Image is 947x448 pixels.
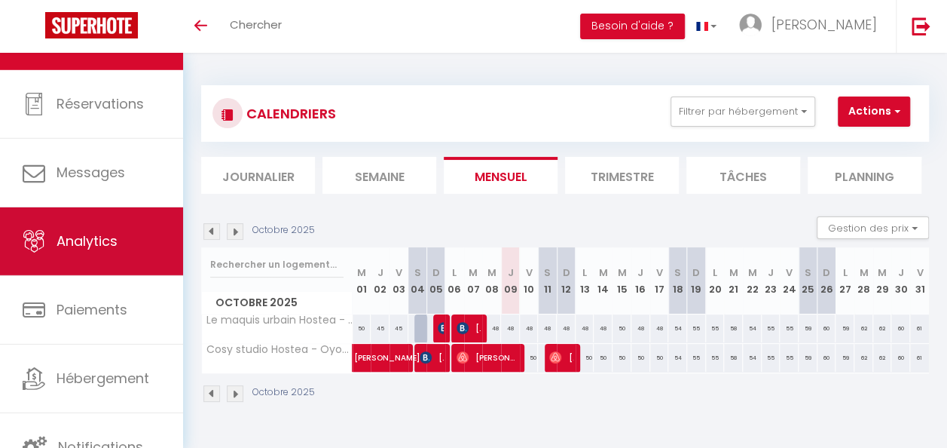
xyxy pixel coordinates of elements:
[762,315,781,342] div: 55
[668,315,687,342] div: 54
[557,315,576,342] div: 48
[668,247,687,315] th: 18
[747,265,756,280] abbr: M
[706,315,725,342] div: 55
[854,315,873,342] div: 62
[668,344,687,372] div: 54
[557,247,576,315] th: 12
[57,163,125,182] span: Messages
[873,247,892,315] th: 29
[891,247,910,315] th: 30
[823,265,830,280] abbr: D
[762,247,781,315] th: 23
[520,344,539,372] div: 50
[201,157,315,194] li: Journalier
[743,247,762,315] th: 22
[230,17,282,32] span: Chercher
[389,315,408,342] div: 45
[482,247,501,315] th: 08
[520,247,539,315] th: 10
[389,247,408,315] th: 03
[859,265,868,280] abbr: M
[686,157,800,194] li: Tâches
[576,315,594,342] div: 48
[371,247,389,315] th: 02
[520,315,539,342] div: 48
[445,247,464,315] th: 06
[544,265,551,280] abbr: S
[835,344,854,372] div: 59
[743,344,762,372] div: 54
[538,247,557,315] th: 11
[713,265,717,280] abbr: L
[891,315,910,342] div: 60
[482,315,501,342] div: 48
[549,343,573,372] span: [PERSON_NAME]
[414,265,420,280] abbr: S
[252,385,315,400] p: Octobre 2025
[469,265,478,280] abbr: M
[671,97,815,127] button: Filtrer par hébergement
[808,157,921,194] li: Planning
[799,247,817,315] th: 25
[873,315,892,342] div: 62
[835,247,854,315] th: 27
[729,265,738,280] abbr: M
[910,315,929,342] div: 61
[576,247,594,315] th: 13
[739,14,762,36] img: ...
[204,344,355,355] span: Cosy studio Hostea - Oyonnax
[538,315,557,342] div: 48
[57,369,149,388] span: Hébergement
[650,247,669,315] th: 17
[631,344,650,372] div: 50
[724,247,743,315] th: 21
[817,344,836,372] div: 60
[724,315,743,342] div: 58
[347,344,365,373] a: [PERSON_NAME]
[743,315,762,342] div: 54
[762,344,781,372] div: 55
[457,343,517,372] span: [PERSON_NAME]
[655,265,662,280] abbr: V
[786,265,793,280] abbr: V
[353,247,371,315] th: 01
[612,315,631,342] div: 50
[580,14,685,39] button: Besoin d'aide ?
[452,265,457,280] abbr: L
[817,315,836,342] div: 60
[501,315,520,342] div: 48
[353,315,371,342] div: 50
[438,314,444,342] span: Refouan Azarkan
[594,315,612,342] div: 48
[692,265,700,280] abbr: D
[408,247,427,315] th: 04
[706,344,725,372] div: 55
[210,251,344,278] input: Rechercher un logement...
[599,265,608,280] abbr: M
[687,315,706,342] div: 55
[354,336,458,364] span: [PERSON_NAME]
[562,265,570,280] abbr: D
[771,15,877,34] span: [PERSON_NAME]
[687,247,706,315] th: 19
[464,247,483,315] th: 07
[457,314,481,342] span: [PERSON_NAME]
[817,216,929,239] button: Gestion des prix
[650,344,669,372] div: 50
[204,315,355,326] span: Le maquis urbain Hostea - [GEOGRAPHIC_DATA]
[487,265,496,280] abbr: M
[854,247,873,315] th: 28
[637,265,643,280] abbr: J
[322,157,436,194] li: Semaine
[838,97,910,127] button: Actions
[612,344,631,372] div: 50
[910,247,929,315] th: 31
[817,247,836,315] th: 26
[780,344,799,372] div: 55
[426,247,445,315] th: 05
[891,344,910,372] div: 60
[674,265,681,280] abbr: S
[898,265,904,280] abbr: J
[612,247,631,315] th: 15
